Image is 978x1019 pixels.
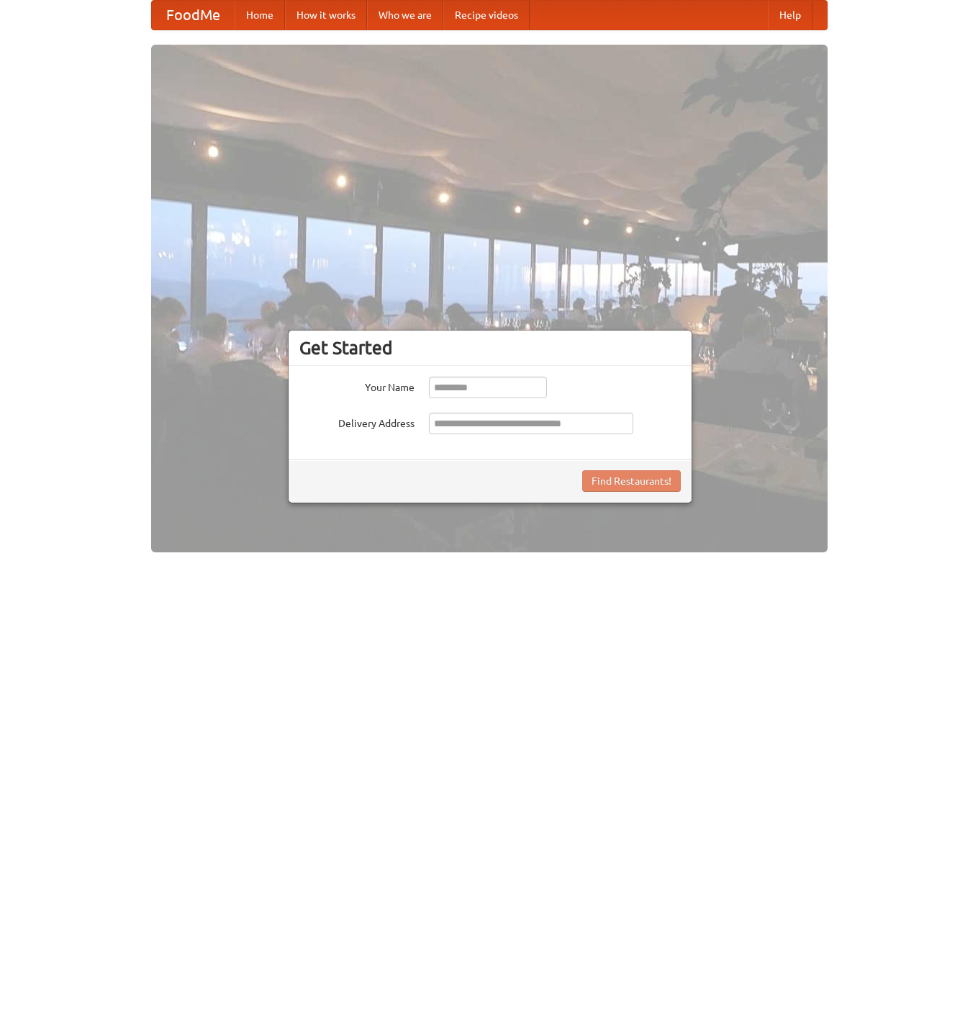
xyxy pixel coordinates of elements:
[299,413,415,431] label: Delivery Address
[285,1,367,30] a: How it works
[299,337,681,359] h3: Get Started
[443,1,530,30] a: Recipe videos
[299,377,415,395] label: Your Name
[235,1,285,30] a: Home
[768,1,812,30] a: Help
[582,470,681,492] button: Find Restaurants!
[367,1,443,30] a: Who we are
[152,1,235,30] a: FoodMe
